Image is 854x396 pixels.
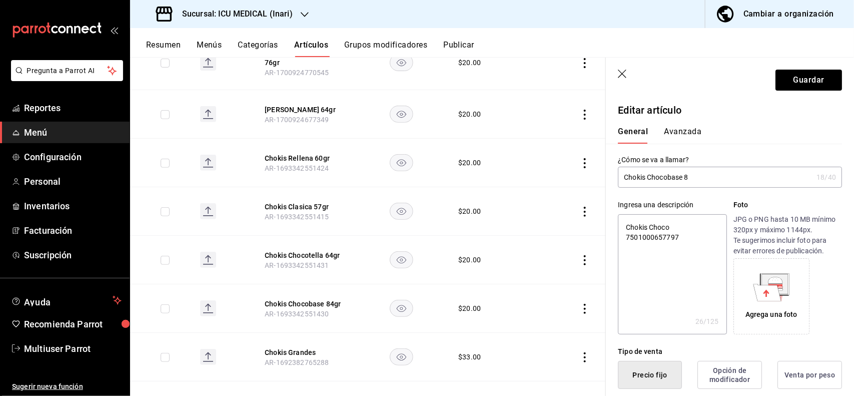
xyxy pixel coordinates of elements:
[110,26,118,34] button: open_drawer_menu
[580,110,590,120] button: actions
[390,54,413,71] button: availability-product
[24,150,122,164] span: Configuración
[580,304,590,314] button: actions
[265,105,345,115] button: edit-product-location
[390,251,413,268] button: availability-product
[816,172,836,182] div: 18 /40
[11,60,123,81] button: Pregunta a Parrot AI
[265,310,329,318] span: AR-1693342551430
[24,317,122,331] span: Recomienda Parrot
[265,153,345,163] button: edit-product-location
[580,58,590,68] button: actions
[294,40,328,57] button: Artículos
[775,70,842,91] button: Guardar
[458,352,481,362] div: $ 33.00
[265,48,345,68] button: edit-product-location
[618,157,842,164] label: ¿Cómo se va a llamar?
[24,294,109,306] span: Ayuda
[238,40,279,57] button: Categorías
[745,309,797,320] div: Agrega una foto
[146,40,854,57] div: navigation tabs
[265,261,329,269] span: AR-1693342551431
[618,103,842,118] p: Editar artículo
[618,127,648,144] button: General
[265,202,345,212] button: edit-product-location
[265,358,329,366] span: AR-1692382765288
[265,347,345,357] button: edit-product-location
[24,199,122,213] span: Inventarios
[24,224,122,237] span: Facturación
[344,40,427,57] button: Grupos modificadores
[458,158,481,168] div: $ 20.00
[265,299,345,309] button: edit-product-location
[24,175,122,188] span: Personal
[777,361,842,389] button: Venta por peso
[580,255,590,265] button: actions
[580,207,590,217] button: actions
[580,352,590,362] button: actions
[697,361,762,389] button: Opción de modificador
[24,101,122,115] span: Reportes
[390,106,413,123] button: availability-product
[390,348,413,365] button: availability-product
[443,40,474,57] button: Publicar
[733,214,842,256] p: JPG o PNG hasta 10 MB mínimo 320px y máximo 1144px. Te sugerimos incluir foto para evitar errores...
[265,69,329,77] span: AR-1700924770545
[265,116,329,124] span: AR-1700924677349
[265,164,329,172] span: AR-1693342551424
[265,213,329,221] span: AR-1693342551415
[736,261,807,332] div: Agrega una foto
[27,66,108,76] span: Pregunta a Parrot AI
[458,206,481,216] div: $ 20.00
[24,126,122,139] span: Menú
[458,255,481,265] div: $ 20.00
[7,73,123,83] a: Pregunta a Parrot AI
[580,158,590,168] button: actions
[695,316,719,326] div: 26 /125
[664,127,701,144] button: Avanzada
[390,154,413,171] button: availability-product
[743,7,834,21] div: Cambiar a organización
[174,8,293,20] h3: Sucursal: ICU MEDICAL (Inari)
[265,250,345,260] button: edit-product-location
[390,203,413,220] button: availability-product
[390,300,413,317] button: availability-product
[458,58,481,68] div: $ 20.00
[12,381,122,392] span: Sugerir nueva función
[618,361,682,389] button: Precio fijo
[458,303,481,313] div: $ 20.00
[618,127,830,144] div: navigation tabs
[458,109,481,119] div: $ 20.00
[618,346,842,357] div: Tipo de venta
[618,200,726,210] div: Ingresa una descripción
[197,40,222,57] button: Menús
[24,248,122,262] span: Suscripción
[24,342,122,355] span: Multiuser Parrot
[733,200,842,210] p: Foto
[146,40,181,57] button: Resumen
